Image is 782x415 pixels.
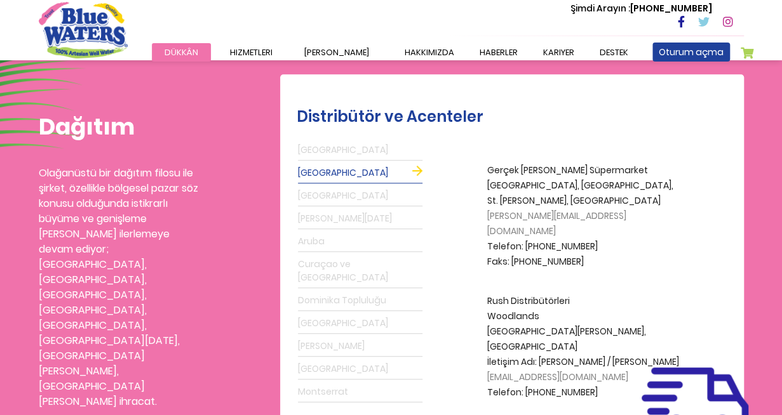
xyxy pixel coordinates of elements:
a: Oturum açma [652,43,730,62]
a: Aruba [298,232,422,252]
a: Mağaza logosu [39,2,128,58]
a: [PERSON_NAME] [298,336,422,357]
a: [GEOGRAPHIC_DATA] [298,313,422,334]
a: [GEOGRAPHIC_DATA] [298,140,422,161]
h2: Distribütör ve Acenteler [297,108,738,126]
a: [PERSON_NAME][DATE] [298,209,422,229]
a: Curaçao ve [GEOGRAPHIC_DATA] [298,254,422,288]
a: [GEOGRAPHIC_DATA] [298,163,422,183]
a: destek [587,43,641,62]
a: Promosyon [641,43,720,62]
a: [GEOGRAPHIC_DATA] [298,186,422,206]
a: Montserrat [298,382,422,402]
h1: Dağıtım [39,113,201,140]
a: Dominika Topluluğu [298,291,422,311]
span: Şimdi Arayın : [570,2,630,15]
span: [PERSON_NAME][EMAIL_ADDRESS][DOMAIN_NAME] [487,209,626,237]
a: [GEOGRAPHIC_DATA] [298,359,422,379]
span: [PERSON_NAME] [304,46,369,58]
span: [EMAIL_ADDRESS][DOMAIN_NAME] [487,371,628,383]
p: Gerçek [PERSON_NAME] Süpermarket [GEOGRAPHIC_DATA], [GEOGRAPHIC_DATA], St. [PERSON_NAME], [GEOGRA... [487,163,691,270]
a: Hakkımızda [392,43,467,62]
p: Olağanüstü bir dağıtım filosu ile şirket, özellikle bölgesel pazar söz konusu olduğunda istikrarl... [39,166,201,409]
span: Hizmetleri [230,46,273,58]
p: [PHONE_NUMBER] [570,2,712,15]
p: Rush Distribütörleri Woodlands [GEOGRAPHIC_DATA][PERSON_NAME], [GEOGRAPHIC_DATA] İletişim Adı: [P... [487,294,691,400]
a: Haberler [467,43,530,62]
span: Dükkân [165,46,198,58]
a: Kariyer [530,43,587,62]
